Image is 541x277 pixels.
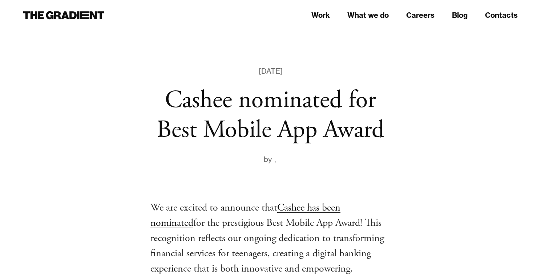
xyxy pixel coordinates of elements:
[263,154,274,165] div: by
[150,200,391,276] p: We are excited to announce that for the prestigious Best Mobile App Award! This recognition refle...
[150,86,391,145] h1: Cashee nominated for Best Mobile App Award
[259,65,283,77] div: [DATE]
[311,10,330,21] a: Work
[452,10,468,21] a: Blog
[485,10,518,21] a: Contacts
[274,154,278,165] div: ,
[406,10,435,21] a: Careers
[347,10,389,21] a: What we do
